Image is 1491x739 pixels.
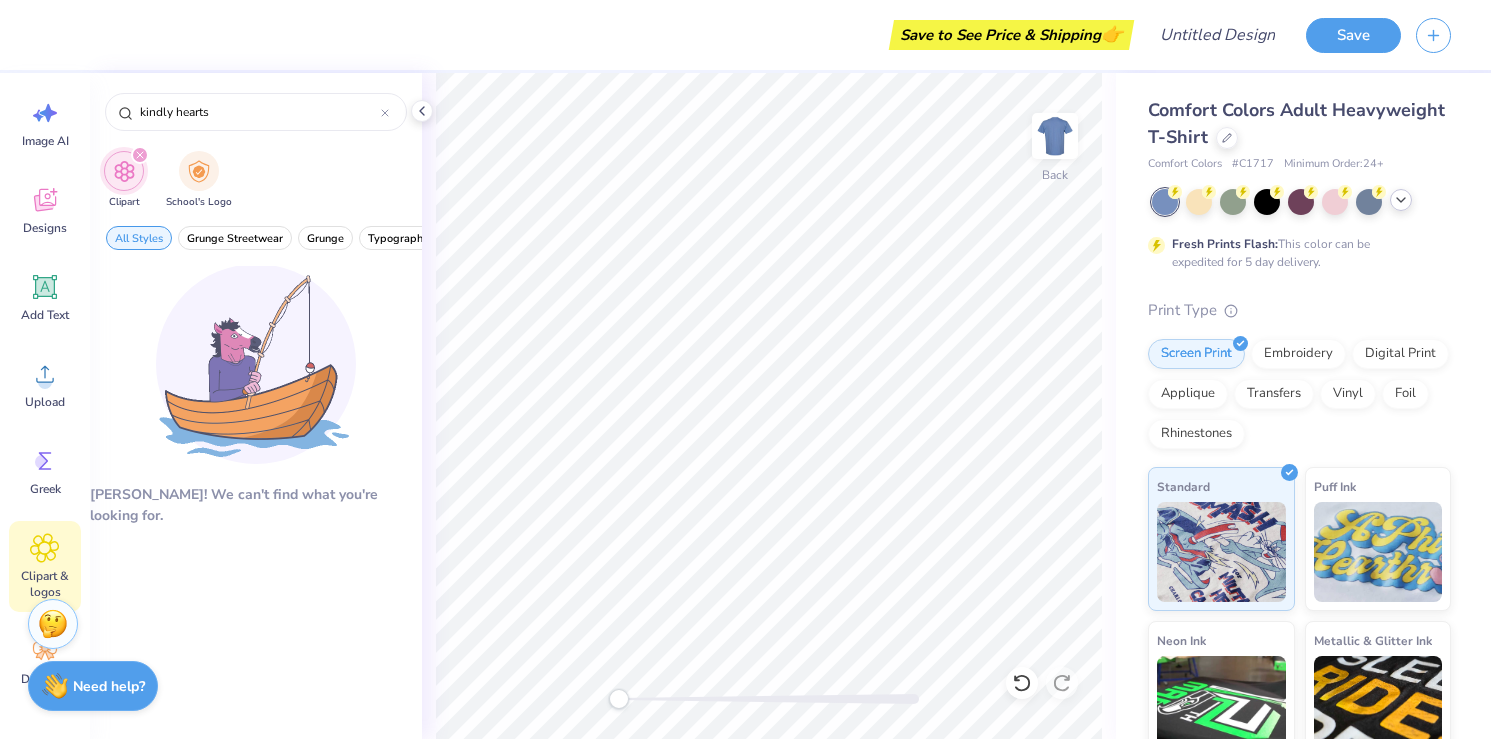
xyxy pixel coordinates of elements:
span: Comfort Colors [1148,156,1222,173]
div: Foil [1382,379,1429,409]
span: School's Logo [166,195,232,210]
img: Standard [1157,502,1286,602]
div: Rhinestones [1148,419,1245,449]
span: Greek [30,481,61,497]
div: Vinyl [1320,379,1376,409]
img: Back [1035,116,1075,156]
span: Metallic & Glitter Ink [1314,630,1432,651]
span: Decorate [21,671,69,687]
span: Standard [1157,476,1210,497]
strong: Fresh Prints Flash: [1172,236,1278,252]
span: Minimum Order: 24 + [1284,156,1384,173]
span: # C1717 [1232,156,1274,173]
span: Image AI [22,133,69,149]
div: filter for School's Logo [166,151,232,210]
span: Clipart [109,195,140,210]
span: Neon Ink [1157,630,1206,651]
span: Add Text [21,307,69,323]
span: Clipart & logos [12,568,78,600]
div: This color can be expedited for 5 day delivery. [1172,235,1418,271]
img: School's Logo Image [188,160,210,183]
input: Try "Stars" [138,102,381,122]
button: filter button [298,226,353,250]
div: Embroidery [1251,339,1346,369]
div: Transfers [1234,379,1314,409]
div: Print Type [1148,299,1451,322]
div: Screen Print [1148,339,1245,369]
button: filter button [106,226,172,250]
button: filter button [104,151,144,210]
span: Puff Ink [1314,476,1356,497]
span: Upload [25,394,65,410]
input: Untitled Design [1144,15,1291,55]
div: filter for Clipart [104,151,144,210]
span: Typography [368,231,429,246]
div: Accessibility label [609,689,629,709]
div: Back [1042,166,1068,184]
span: 👉 [1101,22,1123,46]
div: Digital Print [1352,339,1449,369]
span: All Styles [115,231,163,246]
img: Puff Ink [1314,502,1443,602]
strong: Need help? [73,677,145,696]
button: filter button [359,226,438,250]
img: Loading... [156,264,356,464]
button: filter button [166,151,232,210]
div: Applique [1148,379,1228,409]
img: Clipart Image [113,160,136,183]
span: Designs [23,220,67,236]
span: Grunge Streetwear [187,231,283,246]
span: Grunge [307,231,344,246]
button: Save [1306,18,1401,53]
span: Comfort Colors Adult Heavyweight T-Shirt [1148,98,1445,149]
button: filter button [178,226,292,250]
div: [PERSON_NAME]! We can't find what you're looking for. [90,484,422,526]
div: Save to See Price & Shipping [894,20,1129,50]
